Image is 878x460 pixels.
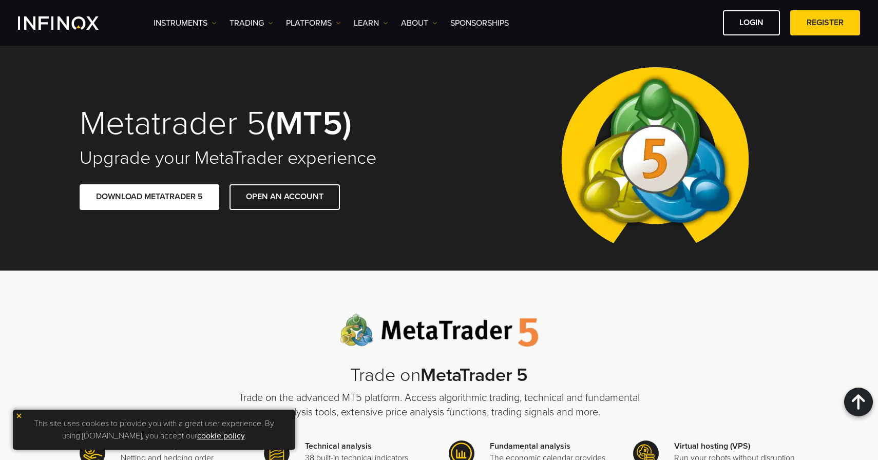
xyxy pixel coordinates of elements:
[674,441,750,451] strong: Virtual hosting (VPS)
[354,17,388,29] a: Learn
[234,391,644,419] p: Trade on the advanced MT5 platform. Access algorithmic trading, technical and fundamental analysi...
[266,103,352,144] strong: (MT5)
[340,314,539,347] img: Meta Trader 5 logo
[421,364,528,386] strong: MetaTrader 5
[80,184,219,209] a: DOWNLOAD METATRADER 5
[230,17,273,29] a: TRADING
[305,441,372,451] strong: Technical analysis
[490,441,570,451] strong: Fundamental analysis
[15,412,23,419] img: yellow close icon
[790,10,860,35] a: REGISTER
[286,17,341,29] a: PLATFORMS
[197,431,245,441] a: cookie policy
[18,16,123,30] a: INFINOX Logo
[723,10,780,35] a: LOGIN
[401,17,437,29] a: ABOUT
[18,415,290,445] p: This site uses cookies to provide you with a great user experience. By using [DOMAIN_NAME], you a...
[230,184,340,209] a: OPEN AN ACCOUNT
[450,17,509,29] a: SPONSORSHIPS
[234,365,644,387] h2: Trade on
[80,147,425,169] h2: Upgrade your MetaTrader experience
[154,17,217,29] a: Instruments
[80,106,425,141] h1: Metatrader 5
[121,441,177,451] strong: Flexible trading
[553,46,757,271] img: Meta Trader 5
